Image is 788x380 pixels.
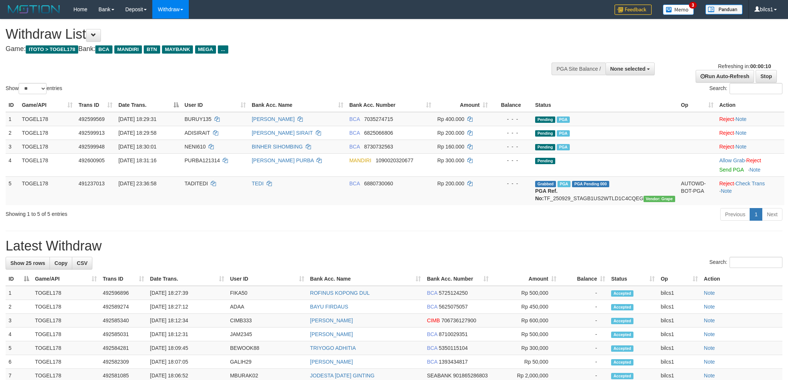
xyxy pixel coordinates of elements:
[663,4,694,15] img: Button%20Memo.svg
[310,373,375,379] a: JODESTA [DATE] GINTING
[559,341,608,355] td: -
[492,272,559,286] th: Amount: activate to sort column ascending
[746,157,761,163] a: Reject
[147,314,227,328] td: [DATE] 18:12:34
[492,300,559,314] td: Rp 450,000
[6,112,19,126] td: 1
[249,98,346,112] th: Bank Acc. Name: activate to sort column ascending
[719,130,734,136] a: Reject
[611,332,633,338] span: Accepted
[718,63,771,69] span: Refreshing in:
[32,300,100,314] td: TOGEL178
[704,317,715,323] a: Note
[424,272,492,286] th: Bank Acc. Number: activate to sort column ascending
[26,45,78,54] span: ITOTO > TOGEL178
[364,116,393,122] span: Copy 7035274715 to clipboard
[721,188,732,194] a: Note
[118,130,156,136] span: [DATE] 18:29:58
[77,260,88,266] span: CSV
[611,304,633,310] span: Accepted
[32,314,100,328] td: TOGEL178
[494,115,529,123] div: - - -
[227,341,307,355] td: BEWOOK88
[535,144,555,150] span: Pending
[32,286,100,300] td: TOGEL178
[227,328,307,341] td: JAM2345
[658,314,701,328] td: bilcs1
[32,341,100,355] td: TOGEL178
[100,328,147,341] td: 492585031
[185,144,206,150] span: NENI610
[704,359,715,365] a: Note
[704,304,715,310] a: Note
[6,355,32,369] td: 6
[532,176,678,205] td: TF_250929_STAGB1US2WTLD1C4CQEG
[709,83,782,94] label: Search:
[364,144,393,150] span: Copy 8730732563 to clipboard
[552,63,605,75] div: PGA Site Balance /
[658,300,701,314] td: bilcs1
[6,314,32,328] td: 3
[559,328,608,341] td: -
[95,45,112,54] span: BCA
[6,328,32,341] td: 4
[750,63,771,69] strong: 00:00:10
[100,341,147,355] td: 492584281
[349,181,360,186] span: BCA
[6,257,50,269] a: Show 25 rows
[10,260,45,266] span: Show 25 rows
[147,341,227,355] td: [DATE] 18:09:45
[559,272,608,286] th: Balance: activate to sort column ascending
[494,129,529,137] div: - - -
[252,116,295,122] a: [PERSON_NAME]
[658,341,701,355] td: bilcs1
[100,314,147,328] td: 492585340
[559,355,608,369] td: -
[658,272,701,286] th: Op: activate to sort column ascending
[6,207,323,218] div: Showing 1 to 5 of 5 entries
[19,83,47,94] select: Showentries
[441,317,476,323] span: Copy 706736127900 to clipboard
[100,286,147,300] td: 492596896
[762,208,782,221] a: Next
[50,257,72,269] a: Copy
[54,260,67,266] span: Copy
[719,181,734,186] a: Reject
[716,140,785,153] td: ·
[439,331,468,337] span: Copy 8710029351 to clipboard
[492,328,559,341] td: Rp 500,000
[364,130,393,136] span: Copy 6825066806 to clipboard
[535,181,556,187] span: Grabbed
[705,4,743,15] img: panduan.png
[491,98,532,112] th: Balance
[118,181,156,186] span: [DATE] 23:36:58
[756,70,777,83] a: Stop
[704,290,715,296] a: Note
[252,157,314,163] a: [PERSON_NAME] PURBA
[611,318,633,324] span: Accepted
[6,4,62,15] img: MOTION_logo.png
[218,45,228,54] span: ...
[439,290,468,296] span: Copy 5725124250 to clipboard
[735,116,747,122] a: Note
[437,144,464,150] span: Rp 160.000
[6,98,19,112] th: ID
[608,272,658,286] th: Status: activate to sort column ascending
[19,176,76,205] td: TOGEL178
[535,116,555,123] span: Pending
[434,98,491,112] th: Amount: activate to sort column ascending
[492,314,559,328] td: Rp 600,000
[227,314,307,328] td: CIMB333
[79,181,105,186] span: 491237013
[735,181,765,186] a: Check Trans
[716,98,785,112] th: Action
[185,157,220,163] span: PURBA121314
[678,176,716,205] td: AUTOWD-BOT-PGA
[716,153,785,176] td: ·
[100,300,147,314] td: 492589274
[307,272,424,286] th: Bank Acc. Name: activate to sort column ascending
[453,373,487,379] span: Copy 901865286803 to clipboard
[557,116,570,123] span: Marked by bilcs1
[730,83,782,94] input: Search:
[719,157,745,163] a: Allow Grab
